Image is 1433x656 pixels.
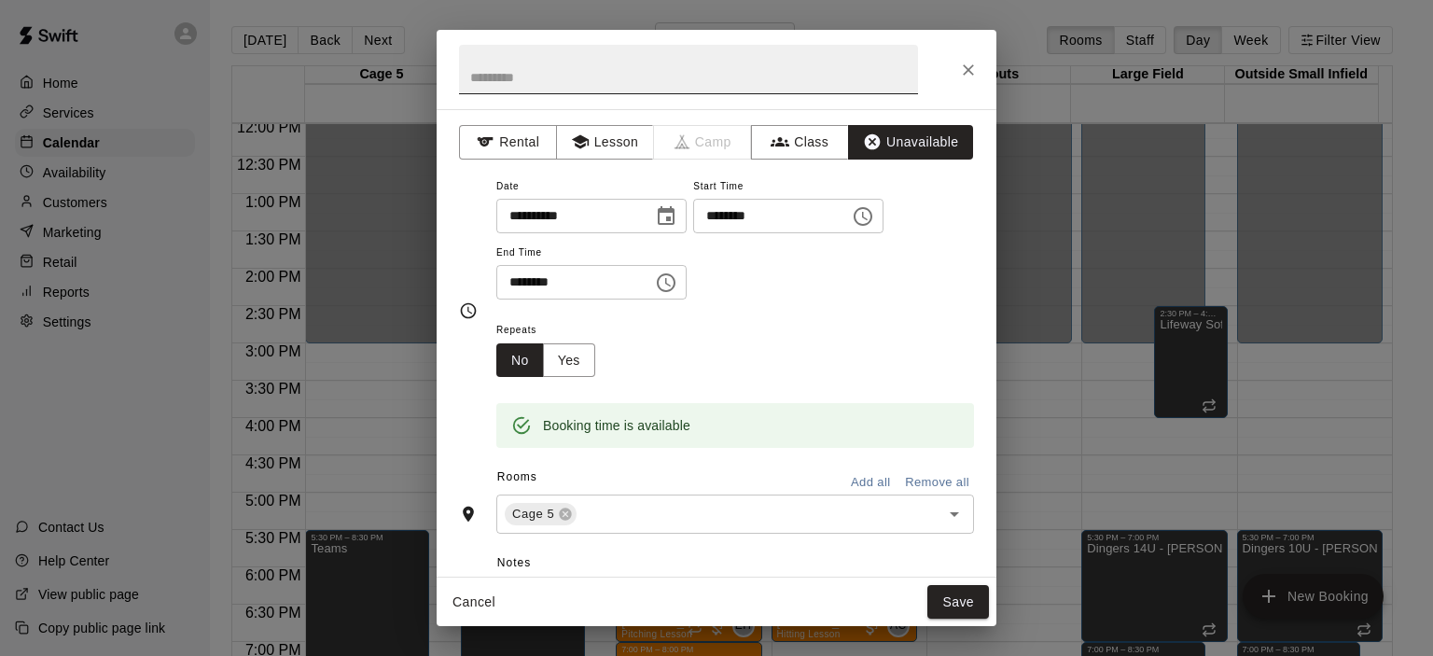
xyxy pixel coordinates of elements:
button: Choose time, selected time is 2:30 PM [844,198,882,235]
span: Cage 5 [505,505,562,523]
span: End Time [496,241,687,266]
span: Start Time [693,174,883,200]
span: Camps can only be created in the Services page [654,125,752,160]
button: Remove all [900,468,974,497]
svg: Timing [459,301,478,320]
span: Notes [497,549,974,579]
button: Add all [841,468,900,497]
button: No [496,343,544,378]
svg: Rooms [459,505,478,523]
button: Cancel [444,585,504,620]
button: Close [952,53,985,87]
button: Choose date, selected date is Aug 21, 2025 [647,198,685,235]
button: Lesson [556,125,654,160]
button: Unavailable [848,125,973,160]
button: Save [927,585,989,620]
button: Open [941,501,967,527]
button: Rental [459,125,557,160]
span: Rooms [497,470,537,483]
button: Choose time, selected time is 4:00 PM [647,264,685,301]
button: Yes [543,343,595,378]
div: outlined button group [496,343,595,378]
span: Date [496,174,687,200]
button: Class [751,125,849,160]
div: Cage 5 [505,503,577,525]
span: Repeats [496,318,610,343]
div: Booking time is available [543,409,690,442]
